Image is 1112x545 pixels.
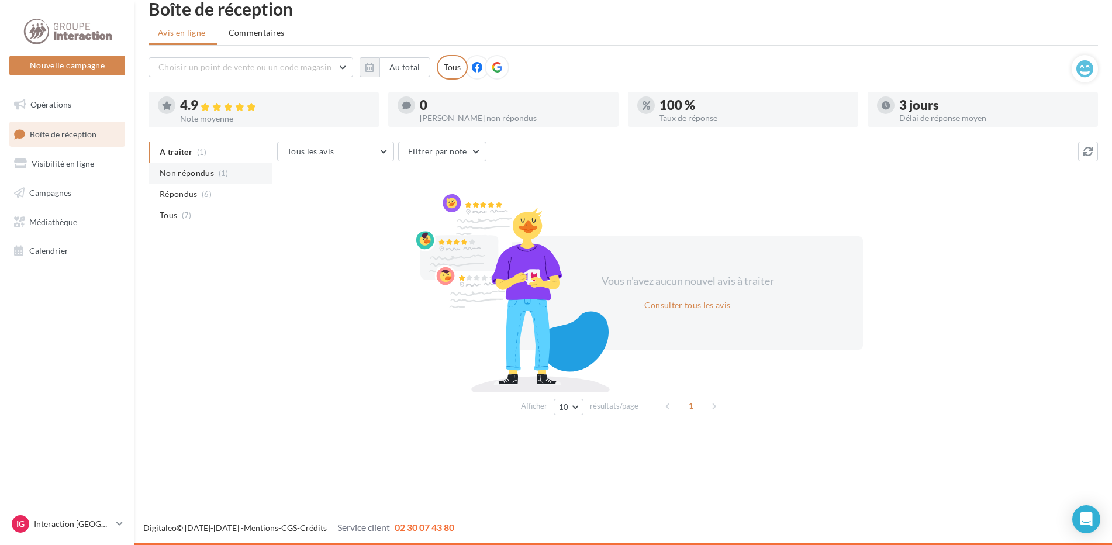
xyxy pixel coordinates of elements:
span: Médiathèque [29,216,77,226]
span: (1) [219,168,229,178]
div: Open Intercom Messenger [1072,505,1100,533]
a: Digitaleo [143,523,177,533]
a: Crédits [300,523,327,533]
a: Campagnes [7,181,127,205]
span: IG [16,518,25,530]
button: Choisir un point de vente ou un code magasin [149,57,353,77]
div: 4.9 [180,99,369,112]
div: 0 [420,99,609,112]
div: Tous [437,55,468,80]
button: Filtrer par note [398,142,486,161]
button: Nouvelle campagne [9,56,125,75]
div: Délai de réponse moyen [899,114,1089,122]
button: Au total [379,57,430,77]
span: Choisir un point de vente ou un code magasin [158,62,331,72]
div: [PERSON_NAME] non répondus [420,114,609,122]
a: Boîte de réception [7,122,127,147]
span: Commentaires [229,27,285,39]
span: Calendrier [29,246,68,256]
a: Mentions [244,523,278,533]
button: Consulter tous les avis [640,298,735,312]
span: (7) [182,211,192,220]
span: Tous les avis [287,146,334,156]
span: Opérations [30,99,71,109]
div: Note moyenne [180,115,369,123]
a: Opérations [7,92,127,117]
span: 1 [682,396,700,415]
button: 10 [554,399,583,415]
span: 02 30 07 43 80 [395,522,454,533]
a: Médiathèque [7,210,127,234]
span: Service client [337,522,390,533]
span: résultats/page [590,401,638,412]
span: Non répondus [160,167,214,179]
div: Taux de réponse [659,114,849,122]
span: Visibilité en ligne [32,158,94,168]
span: (6) [202,189,212,199]
span: Tous [160,209,177,221]
div: 3 jours [899,99,1089,112]
button: Tous les avis [277,142,394,161]
div: 100 % [659,99,849,112]
p: Interaction [GEOGRAPHIC_DATA] [34,518,112,530]
span: Boîte de réception [30,129,96,139]
a: CGS [281,523,297,533]
a: IG Interaction [GEOGRAPHIC_DATA] [9,513,125,535]
span: Campagnes [29,188,71,198]
span: 10 [559,402,569,412]
span: Répondus [160,188,198,200]
a: Visibilité en ligne [7,151,127,176]
span: Afficher [521,401,547,412]
button: Au total [360,57,430,77]
span: © [DATE]-[DATE] - - - [143,523,454,533]
a: Calendrier [7,239,127,263]
div: Vous n'avez aucun nouvel avis à traiter [587,274,788,289]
